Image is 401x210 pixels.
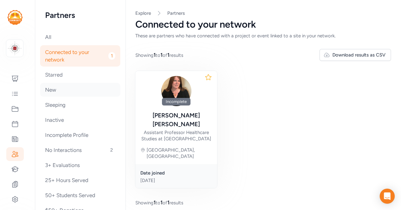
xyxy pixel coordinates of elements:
[135,10,151,16] a: Explore
[160,199,163,206] span: 1
[140,129,212,142] div: Assistant Professor Healthcare Studies at [GEOGRAPHIC_DATA]
[40,68,120,82] div: Starred
[147,147,212,159] div: [GEOGRAPHIC_DATA], [GEOGRAPHIC_DATA]
[108,52,115,60] span: 1
[167,52,169,58] span: 1
[135,10,391,16] nav: Breadcrumb
[135,51,183,59] span: Showing to of results
[140,177,212,184] div: [DATE]
[135,33,336,39] span: These are partners who have connected with a project or event linked to a site in your network.
[135,19,391,30] div: Connected to your network
[40,98,120,112] div: Sleeping
[167,10,185,16] a: Partners
[8,10,23,25] img: logo
[40,128,120,142] div: Incomplete Profile
[45,10,115,20] h2: Partners
[332,52,386,58] span: Download results as CSV
[162,98,190,105] div: Incomplete
[380,189,395,204] div: Open Intercom Messenger
[40,158,120,172] div: 3+ Evaluations
[140,111,212,129] div: [PERSON_NAME] [PERSON_NAME]
[108,146,115,154] span: 2
[154,52,156,58] span: 1
[40,30,120,44] div: All
[160,52,163,58] span: 1
[40,113,120,127] div: Inactive
[167,199,169,206] span: 1
[40,83,120,97] div: New
[40,188,120,202] div: 50+ Students Served
[40,45,120,67] div: Connected to your network
[140,170,212,176] div: Date joined
[161,76,191,106] img: fWG81ghHQbGuu3xXI6Vt
[8,41,22,55] img: logo
[40,173,120,187] div: 25+ Hours Served
[40,143,120,157] div: No Interactions
[320,49,391,61] button: Download results as CSV
[154,199,156,206] span: 1
[135,199,183,206] span: Showing to of results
